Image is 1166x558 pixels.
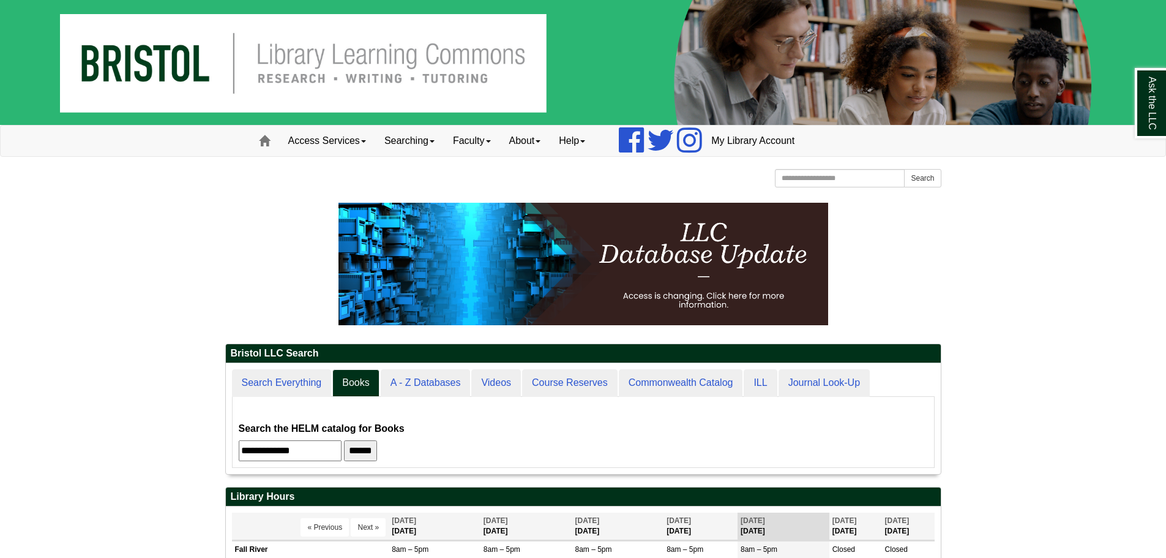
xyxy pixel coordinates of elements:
h2: Library Hours [226,488,941,507]
span: [DATE] [484,516,508,525]
a: Videos [471,369,521,397]
span: 8am – 5pm [741,545,777,554]
a: Access Services [279,126,375,156]
a: Faculty [444,126,500,156]
img: HTML tutorial [338,203,828,325]
span: 8am – 5pm [575,545,611,554]
h2: Bristol LLC Search [226,344,941,363]
a: Help [550,126,594,156]
a: ILL [744,369,777,397]
span: 8am – 5pm [484,545,520,554]
span: [DATE] [575,516,599,525]
span: 8am – 5pm [392,545,428,554]
span: [DATE] [667,516,691,525]
span: [DATE] [885,516,910,525]
button: Search [904,169,941,187]
a: Search Everything [232,369,332,397]
span: [DATE] [832,516,857,525]
th: [DATE] [572,513,663,540]
a: Course Reserves [522,369,618,397]
label: Search the HELM catalog for Books [239,420,405,437]
span: 8am – 5pm [667,545,703,554]
th: [DATE] [480,513,572,540]
th: [DATE] [738,513,829,540]
th: [DATE] [882,513,935,540]
span: [DATE] [741,516,765,525]
a: Searching [375,126,444,156]
th: [DATE] [663,513,738,540]
span: [DATE] [392,516,416,525]
button: « Previous [301,518,349,537]
div: Books [239,403,928,461]
th: [DATE] [829,513,882,540]
span: Closed [885,545,908,554]
button: Next » [351,518,386,537]
th: [DATE] [389,513,480,540]
a: Commonwealth Catalog [619,369,743,397]
a: Journal Look-Up [779,369,870,397]
a: A - Z Databases [381,369,471,397]
a: My Library Account [702,126,804,156]
a: Books [332,369,379,397]
a: About [500,126,550,156]
span: Closed [832,545,855,554]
